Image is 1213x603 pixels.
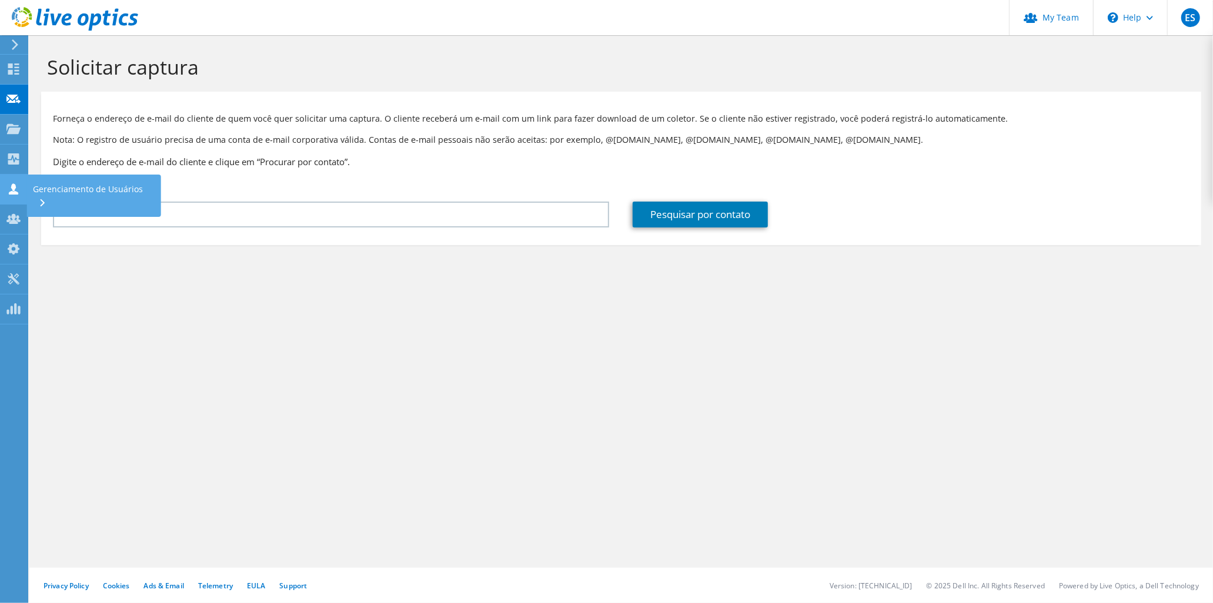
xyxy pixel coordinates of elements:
[53,155,1189,168] h3: Digite o endereço de e-mail do cliente e clique em “Procurar por contato”.
[279,581,307,591] a: Support
[1059,581,1199,591] li: Powered by Live Optics, a Dell Technology
[1108,12,1118,23] svg: \n
[198,581,233,591] a: Telemetry
[927,581,1045,591] li: © 2025 Dell Inc. All Rights Reserved
[830,581,913,591] li: Version: [TECHNICAL_ID]
[247,581,265,591] a: EULA
[144,581,184,591] a: Ads & Email
[44,581,89,591] a: Privacy Policy
[47,55,1189,79] h1: Solicitar captura
[27,175,161,217] div: Gerenciamento de Usuários
[53,112,1189,125] p: Forneça o endereço de e-mail do cliente de quem você quer solicitar uma captura. O cliente recebe...
[103,581,130,591] a: Cookies
[1181,8,1200,27] span: ES
[53,133,1189,146] p: Nota: O registro de usuário precisa de uma conta de e-mail corporativa válida. Contas de e-mail p...
[633,202,768,227] a: Pesquisar por contato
